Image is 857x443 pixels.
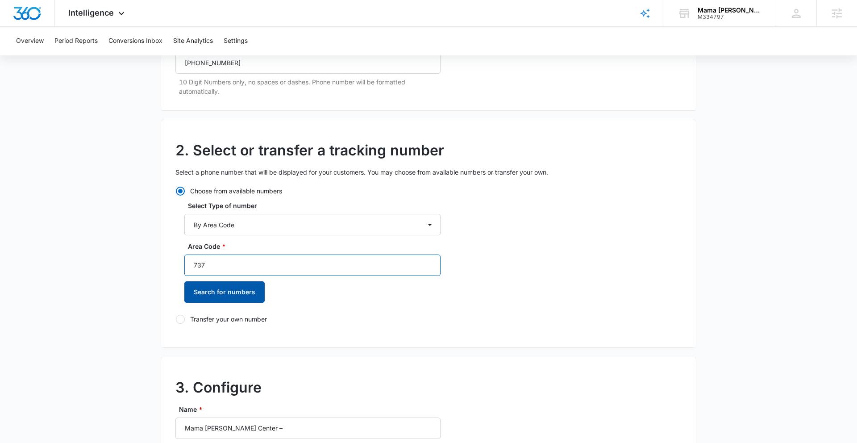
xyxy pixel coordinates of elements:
[698,7,763,14] div: account name
[175,377,682,398] h2: 3. Configure
[175,140,682,161] h2: 2. Select or transfer a tracking number
[184,281,265,303] button: Search for numbers
[173,27,213,55] button: Site Analytics
[175,186,441,196] label: Choose from available numbers
[698,14,763,20] div: account id
[179,77,441,96] p: 10 Digit Numbers only, no spaces or dashes. Phone number will be formatted automatically.
[224,27,248,55] button: Settings
[68,8,114,17] span: Intelligence
[179,405,444,414] label: Name
[188,201,444,210] label: Select Type of number
[175,314,441,324] label: Transfer your own number
[188,242,444,251] label: Area Code
[108,27,162,55] button: Conversions Inbox
[54,27,98,55] button: Period Reports
[16,27,44,55] button: Overview
[175,167,682,177] p: Select a phone number that will be displayed for your customers. You may choose from available nu...
[175,52,441,74] input: (123) 456-7890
